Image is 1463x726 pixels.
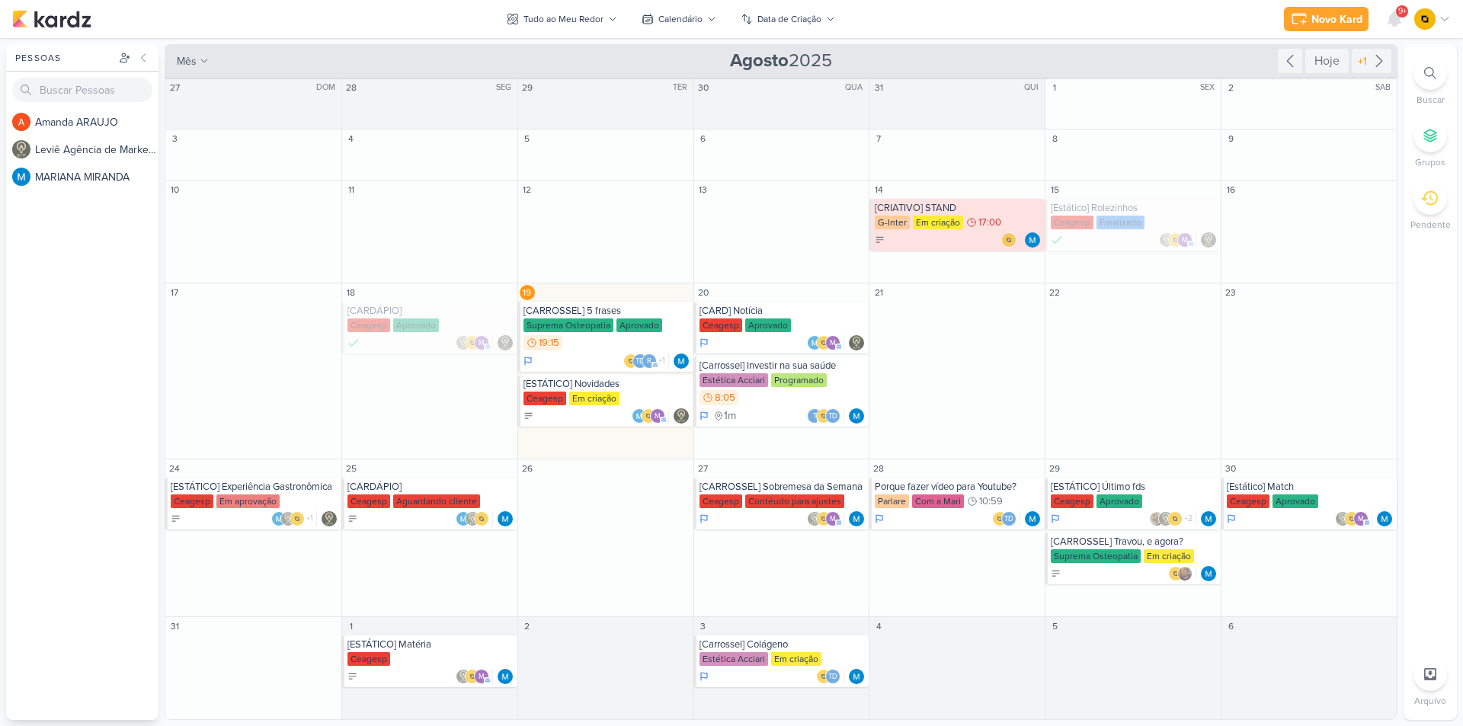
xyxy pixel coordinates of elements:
[674,353,689,369] div: Responsável: MARIANA MIRANDA
[830,516,836,523] p: m
[623,353,669,369] div: Colaboradores: IDBOX - Agência de Design, Thais de carvalho, rolimaba30@gmail.com, Eduardo Rodrig...
[216,494,280,508] div: Em aprovação
[1168,566,1196,581] div: Colaboradores: IDBOX - Agência de Design, Eduardo Rodrigues Campos
[871,285,886,300] div: 21
[1183,513,1192,525] span: +2
[871,182,886,197] div: 14
[523,392,566,405] div: Ceagesp
[1377,511,1392,526] img: MARIANA MIRANDA
[696,131,711,146] div: 6
[539,337,559,348] span: 19:15
[641,408,656,424] img: IDBOX - Agência de Design
[1223,131,1238,146] div: 9
[1158,511,1173,526] img: Leviê Agência de Marketing Digital
[523,378,690,390] div: [ESTÁTICO] Novidades
[912,494,964,508] div: Com a Mari
[498,335,513,350] img: Leviê Agência de Marketing Digital
[1047,182,1062,197] div: 15
[724,411,736,421] span: 1m
[1051,549,1141,563] div: Suprema Osteopatia
[1398,5,1407,18] span: 9+
[347,318,390,332] div: Ceagesp
[696,285,711,300] div: 20
[280,511,296,526] img: Leviê Agência de Marketing Digital
[699,638,866,651] div: [Carrossel] Colágeno
[479,340,485,347] p: m
[807,335,844,350] div: Colaboradores: MARIANA MIRANDA, IDBOX - Agência de Design, mlegnaioli@gmail.com
[807,511,822,526] img: Leviê Agência de Marketing Digital
[699,652,768,666] div: Estética Acciari
[1159,232,1196,248] div: Colaboradores: Leviê Agência de Marketing Digital, IDBOX - Agência de Design, mlegnaioli@gmail.com
[699,337,709,349] div: Em Andamento
[1051,481,1218,493] div: [ESTÁTICO] Último fds
[875,202,1042,214] div: [CRIATIVO] STAND
[465,511,480,526] img: Leviê Agência de Marketing Digital
[713,408,736,424] div: último check-in há 1 mês
[1051,202,1218,214] div: [Estático] Rolezinhos
[347,671,358,682] div: A Fazer
[632,408,647,424] img: MARIANA MIRANDA
[1377,511,1392,526] div: Responsável: MARIANA MIRANDA
[523,318,613,332] div: Suprema Osteopatia
[347,481,514,493] div: [CARDÁPIO]
[456,511,493,526] div: Colaboradores: MARIANA MIRANDA, Leviê Agência de Marketing Digital, IDBOX - Agência de Design
[1201,232,1216,248] img: Leviê Agência de Marketing Digital
[465,335,480,350] img: IDBOX - Agência de Design
[1335,511,1372,526] div: Colaboradores: Leviê Agência de Marketing Digital, IDBOX - Agência de Design, mlegnaioli@gmail.com
[496,82,516,94] div: SEG
[167,619,182,634] div: 31
[771,652,821,666] div: Em criação
[1414,8,1436,30] img: IDBOX - Agência de Design
[1273,494,1318,508] div: Aprovado
[498,335,513,350] div: Responsável: Leviê Agência de Marketing Digital
[271,511,317,526] div: Colaboradores: MARIANA MIRANDA, Leviê Agência de Marketing Digital, IDBOX - Agência de Design, ml...
[699,318,742,332] div: Ceagesp
[1024,82,1043,94] div: QUI
[699,410,709,422] div: Em Andamento
[1355,53,1370,69] div: +1
[177,53,197,69] span: mês
[520,80,535,95] div: 29
[305,513,313,525] span: +1
[1047,285,1062,300] div: 22
[1227,494,1269,508] div: Ceagesp
[1177,566,1192,581] img: Eduardo Rodrigues Campos
[456,669,471,684] img: Leviê Agência de Marketing Digital
[474,669,489,684] div: mlegnaioli@gmail.com
[875,235,885,245] div: A Fazer
[322,511,337,526] div: Responsável: Leviê Agência de Marketing Digital
[12,51,116,65] div: Pessoas
[674,408,689,424] div: Responsável: Leviê Agência de Marketing Digital
[875,513,884,525] div: Em Andamento
[816,669,831,684] img: IDBOX - Agência de Design
[696,80,711,95] div: 30
[828,413,837,421] p: Td
[849,335,864,350] div: Responsável: Leviê Agência de Marketing Digital
[171,513,181,524] div: A Fazer
[657,355,665,367] span: +1
[632,408,669,424] div: Colaboradores: MARIANA MIRANDA, IDBOX - Agência de Design, mlegnaioli@gmail.com
[520,619,535,634] div: 2
[875,481,1042,493] div: Porque fazer vídeo para Youtube?
[1096,216,1144,229] div: Finalizado
[1358,516,1364,523] p: m
[978,217,1001,228] span: 17:00
[1144,549,1194,563] div: Em criação
[849,669,864,684] div: Responsável: MARIANA MIRANDA
[635,358,645,366] p: Td
[642,353,657,369] div: rolimaba30@gmail.com
[347,494,390,508] div: Ceagesp
[849,335,864,350] img: Leviê Agência de Marketing Digital
[875,216,910,229] div: G-Inter
[474,511,489,526] img: IDBOX - Agência de Design
[12,168,30,186] img: MARIANA MIRANDA
[871,80,886,95] div: 31
[1001,232,1020,248] div: Colaboradores: IDBOX - Agência de Design
[730,50,789,72] strong: Agosto
[465,669,480,684] img: IDBOX - Agência de Design
[828,673,837,681] p: Td
[347,513,358,524] div: A Fazer
[523,305,690,317] div: [CARROSSEL] 5 frases
[167,285,182,300] div: 17
[344,182,359,197] div: 11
